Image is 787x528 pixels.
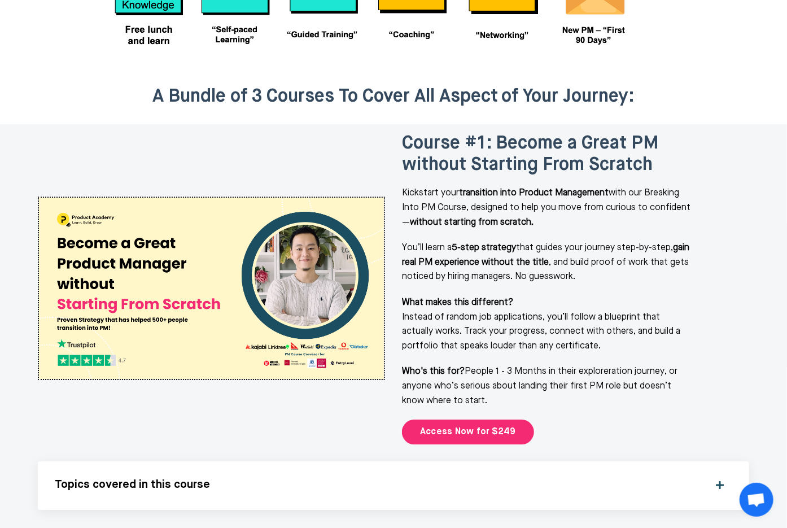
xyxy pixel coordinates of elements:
[410,218,534,227] strong: without starting from scratch.
[402,243,689,267] strong: gain real PM experience without the title
[459,189,609,198] strong: transition into Product Management
[402,241,693,285] p: You’ll learn a that guides your journey step-by-step, , and build proof of work that gets noticed...
[402,365,693,408] p: People 1 - 3 Months in their exploreration journey, or anyone who’s serious about landing their f...
[55,478,702,492] h5: Topics covered in this course
[402,367,465,376] strong: Who's this for?
[402,186,693,230] p: Kickstart your with our Breaking Into PM Course, designed to help you move from curious to confid...
[740,483,773,517] div: Open chat
[402,296,693,354] p: Instead of random job applications, you’ll follow a blueprint that actually works. Track your pro...
[452,243,516,252] strong: 5-step strategy
[152,88,635,106] strong: A Bundle of 3 Courses To Cover All Aspect of Your Journey:
[402,298,513,307] strong: What makes this different?
[402,420,534,444] a: Access Now for $249
[402,134,659,174] span: Course #1: Become a Great PM without Starting From Scratch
